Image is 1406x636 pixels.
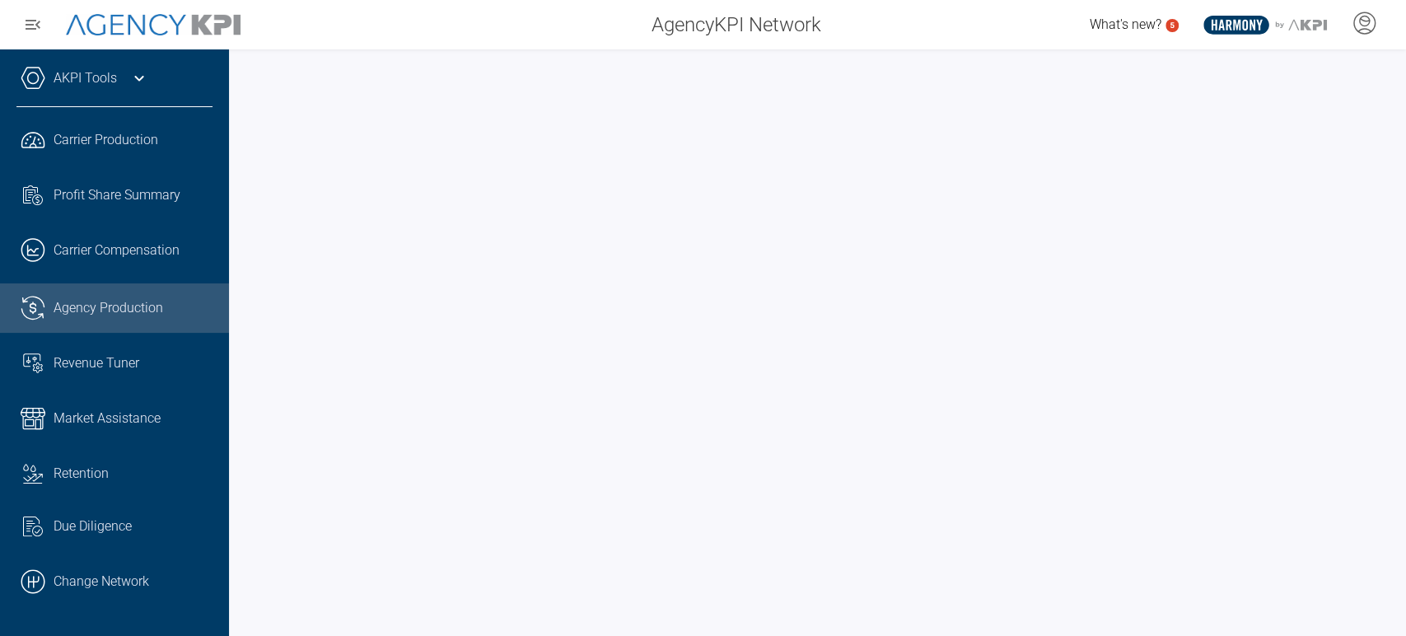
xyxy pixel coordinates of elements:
[652,10,821,40] span: AgencyKPI Network
[66,14,241,36] img: AgencyKPI
[54,517,132,536] span: Due Diligence
[54,241,180,260] span: Carrier Compensation
[1165,19,1179,32] a: 5
[1170,21,1175,30] text: 5
[1090,16,1161,32] span: What's new?
[54,353,139,373] span: Revenue Tuner
[54,409,161,428] span: Market Assistance
[54,464,213,484] div: Retention
[54,130,158,150] span: Carrier Production
[54,185,180,205] span: Profit Share Summary
[54,298,163,318] span: Agency Production
[54,68,117,88] a: AKPI Tools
